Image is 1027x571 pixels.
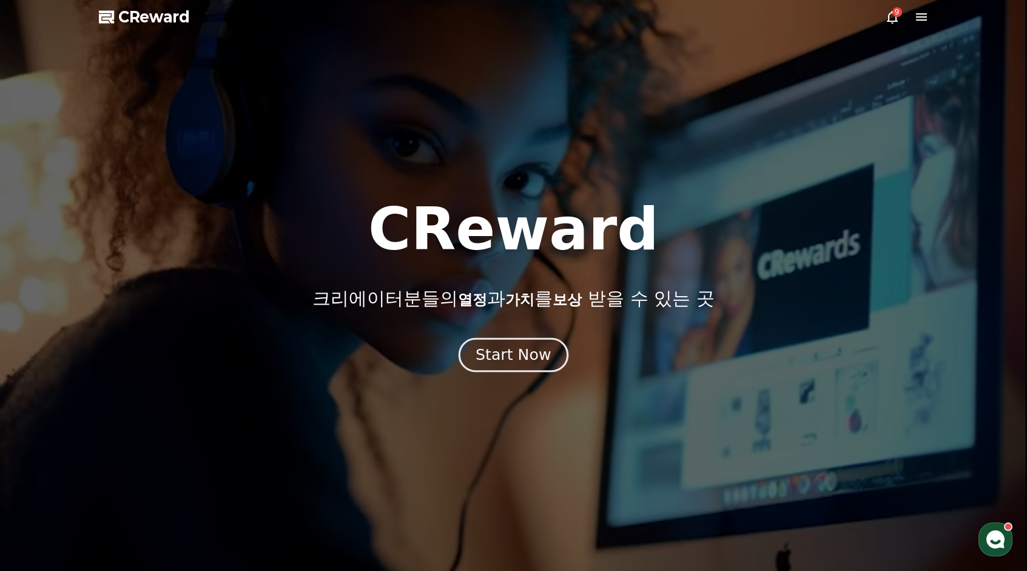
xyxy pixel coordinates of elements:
[187,403,202,413] span: 설정
[553,291,582,308] span: 보상
[157,385,233,415] a: 설정
[892,7,902,17] div: 9
[4,385,80,415] a: 홈
[312,288,714,309] p: 크리에이터분들의 과 를 받을 수 있는 곳
[476,345,551,365] div: Start Now
[505,291,534,308] span: 가치
[458,291,487,308] span: 열정
[111,404,126,413] span: 대화
[459,337,568,372] button: Start Now
[99,7,190,27] a: CReward
[368,200,659,258] h1: CReward
[80,385,157,415] a: 대화
[885,10,900,24] a: 9
[461,351,566,362] a: Start Now
[118,7,190,27] span: CReward
[38,403,45,413] span: 홈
